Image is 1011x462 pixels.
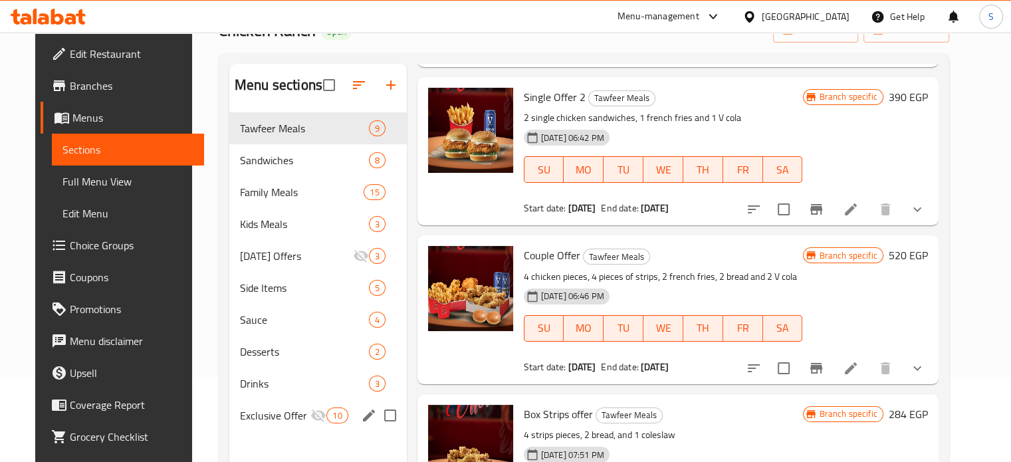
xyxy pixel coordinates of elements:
span: 2 [370,346,385,358]
span: Menus [72,110,193,126]
button: sort-choices [738,352,770,384]
span: 3 [370,218,385,231]
span: Choice Groups [70,237,193,253]
span: Side Items [240,280,369,296]
span: Family Meals [240,184,364,200]
span: [DATE] 06:42 PM [536,132,610,144]
button: SA [763,315,803,342]
span: SU [530,160,559,179]
button: Add section [375,69,407,101]
span: Sandwiches [240,152,369,168]
span: Edit Menu [62,205,193,221]
svg: Inactive section [353,248,369,264]
span: TH [689,318,718,338]
div: Tawfeer Meals [583,249,650,265]
span: 3 [370,378,385,390]
a: Coupons [41,261,204,293]
svg: Show Choices [909,360,925,376]
div: Desserts [240,344,369,360]
div: items [369,344,386,360]
div: [DATE] Offers3 [229,240,407,272]
span: Coverage Report [70,397,193,413]
button: Branch-specific-item [800,193,832,225]
span: Branches [70,78,193,94]
span: Drinks [240,376,369,392]
button: delete [869,193,901,225]
a: Edit menu item [843,360,859,376]
b: [DATE] [641,199,669,217]
div: [GEOGRAPHIC_DATA] [762,9,849,24]
button: show more [901,352,933,384]
span: Exclusive Offer [240,407,310,423]
button: TH [683,315,723,342]
span: Start date: [524,199,566,217]
button: show more [901,193,933,225]
span: [DATE] 07:51 PM [536,449,610,461]
button: FR [723,315,763,342]
span: Select to update [770,195,798,223]
span: MO [569,318,598,338]
span: Grocery Checklist [70,429,193,445]
span: Tawfeer Meals [584,249,649,265]
img: Couple Offer [428,246,513,331]
button: MO [564,156,604,183]
p: 4 chicken pieces, 4 pieces of strips, 2 french fries, 2 bread and 2 V cola [524,269,803,285]
button: MO [564,315,604,342]
span: Upsell [70,365,193,381]
span: Edit Restaurant [70,46,193,62]
a: Choice Groups [41,229,204,261]
button: TH [683,156,723,183]
b: [DATE] [641,358,669,376]
svg: Show Choices [909,201,925,217]
div: Kids Meals [240,216,369,232]
b: [DATE] [568,199,596,217]
button: SU [524,156,564,183]
div: Drinks3 [229,368,407,400]
div: Desserts2 [229,336,407,368]
span: Single Offer 2 [524,87,586,107]
button: SA [763,156,803,183]
h6: 284 EGP [889,405,928,423]
a: Menus [41,102,204,134]
a: Promotions [41,293,204,325]
a: Upsell [41,357,204,389]
b: [DATE] [568,358,596,376]
button: TU [604,156,643,183]
button: TU [604,315,643,342]
div: Sauce4 [229,304,407,336]
div: Family Meals15 [229,176,407,208]
div: Side Items5 [229,272,407,304]
span: [DATE] Offers [240,248,353,264]
div: Kids Meals3 [229,208,407,240]
div: Sandwiches8 [229,144,407,176]
span: TH [689,160,718,179]
div: Tawfeer Meals [588,90,655,106]
div: Exclusive Offer10edit [229,400,407,431]
div: Tawfeer Meals [596,407,663,423]
a: Edit Menu [52,197,204,229]
div: Menu-management [618,9,699,25]
span: End date: [601,199,638,217]
div: Tawfeer Meals9 [229,112,407,144]
nav: Menu sections [229,107,407,437]
span: 15 [364,186,384,199]
a: Sections [52,134,204,166]
span: Full Menu View [62,173,193,189]
span: Tawfeer Meals [240,120,369,136]
span: S [988,9,994,24]
span: Tawfeer Meals [589,90,655,106]
h6: 390 EGP [889,88,928,106]
div: items [326,407,348,423]
button: edit [359,405,379,425]
img: Single Offer 2 [428,88,513,173]
span: TU [609,160,638,179]
button: WE [643,315,683,342]
span: import [784,22,847,39]
p: 2 single chicken sandwiches, 1 french fries and 1 V cola [524,110,803,126]
span: 8 [370,154,385,167]
div: items [369,120,386,136]
span: Box Strips offer [524,404,593,424]
span: Tawfeer Meals [596,407,662,423]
